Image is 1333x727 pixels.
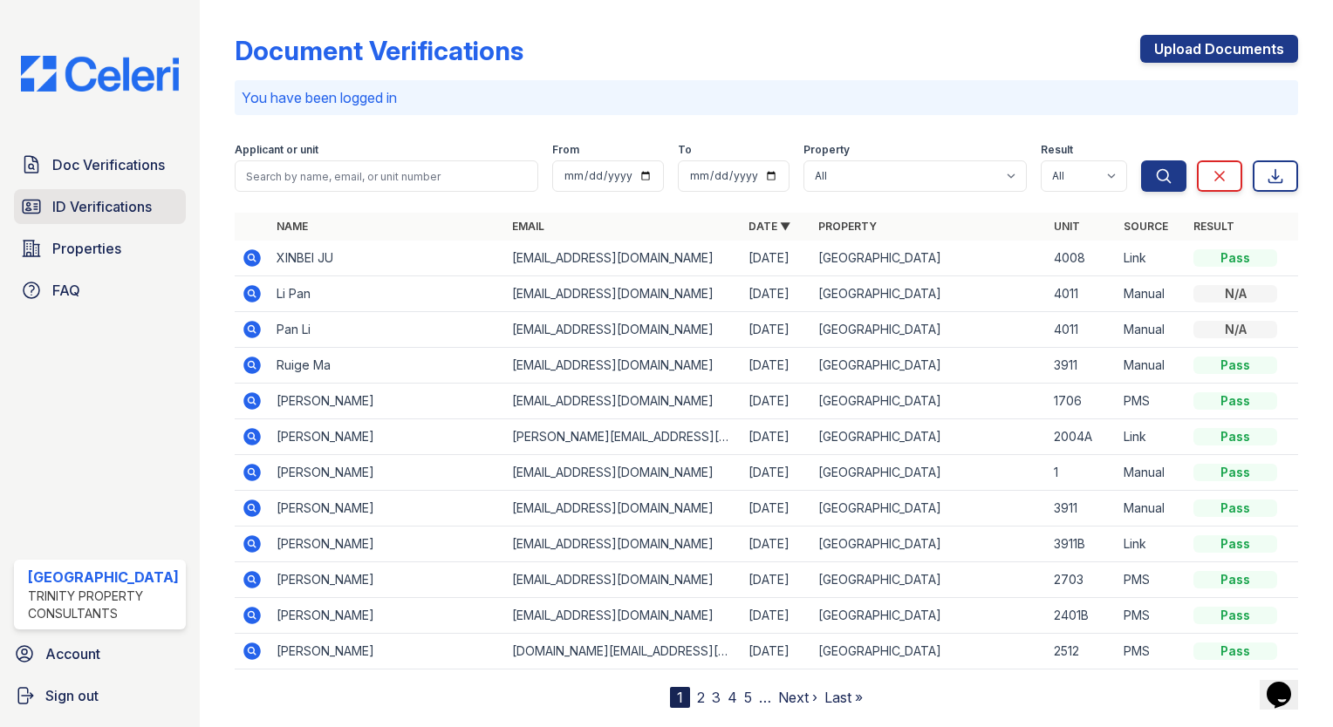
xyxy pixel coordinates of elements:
[811,562,1047,598] td: [GEOGRAPHIC_DATA]
[52,238,121,259] span: Properties
[811,527,1047,562] td: [GEOGRAPHIC_DATA]
[270,312,505,348] td: Pan Li
[235,143,318,157] label: Applicant or unit
[818,220,877,233] a: Property
[744,689,752,706] a: 5
[742,634,811,669] td: [DATE]
[505,241,741,276] td: [EMAIL_ADDRESS][DOMAIN_NAME]
[52,154,165,175] span: Doc Verifications
[1117,419,1186,455] td: Link
[1193,220,1234,233] a: Result
[505,527,741,562] td: [EMAIL_ADDRESS][DOMAIN_NAME]
[1117,527,1186,562] td: Link
[678,143,692,157] label: To
[811,491,1047,527] td: [GEOGRAPHIC_DATA]
[1117,384,1186,419] td: PMS
[824,689,863,706] a: Last »
[1193,499,1277,517] div: Pass
[242,87,1291,108] p: You have been logged in
[1047,455,1117,491] td: 1
[1041,143,1073,157] label: Result
[45,643,100,664] span: Account
[1054,220,1080,233] a: Unit
[512,220,544,233] a: Email
[270,419,505,455] td: [PERSON_NAME]
[277,220,308,233] a: Name
[1117,241,1186,276] td: Link
[811,241,1047,276] td: [GEOGRAPHIC_DATA]
[505,491,741,527] td: [EMAIL_ADDRESS][DOMAIN_NAME]
[742,384,811,419] td: [DATE]
[552,143,579,157] label: From
[1117,312,1186,348] td: Manual
[14,273,186,308] a: FAQ
[28,567,179,588] div: [GEOGRAPHIC_DATA]
[1047,598,1117,634] td: 2401B
[270,276,505,312] td: Li Pan
[742,348,811,384] td: [DATE]
[811,455,1047,491] td: [GEOGRAPHIC_DATA]
[811,598,1047,634] td: [GEOGRAPHIC_DATA]
[742,241,811,276] td: [DATE]
[7,56,193,92] img: CE_Logo_Blue-a8612792a0a2168367f1c8372b55b34899dd931a85d93a1a3d3e32e68fde9ad4.png
[505,562,741,598] td: [EMAIL_ADDRESS][DOMAIN_NAME]
[14,231,186,266] a: Properties
[14,189,186,224] a: ID Verifications
[1193,535,1277,553] div: Pass
[1047,384,1117,419] td: 1706
[45,685,99,706] span: Sign out
[1193,357,1277,374] div: Pass
[52,196,152,217] span: ID Verifications
[1193,285,1277,302] div: N/A
[742,455,811,491] td: [DATE]
[1193,464,1277,481] div: Pass
[1193,321,1277,338] div: N/A
[742,419,811,455] td: [DATE]
[1047,562,1117,598] td: 2703
[14,147,186,182] a: Doc Verifications
[505,312,741,348] td: [EMAIL_ADDRESS][DOMAIN_NAME]
[270,348,505,384] td: Ruige Ma
[270,491,505,527] td: [PERSON_NAME]
[1193,428,1277,445] div: Pass
[1117,491,1186,527] td: Manual
[270,241,505,276] td: XINBEI JU
[742,562,811,598] td: [DATE]
[270,527,505,562] td: [PERSON_NAME]
[52,280,80,301] span: FAQ
[1193,249,1277,267] div: Pass
[505,419,741,455] td: [PERSON_NAME][EMAIL_ADDRESS][PERSON_NAME][DOMAIN_NAME]
[803,143,850,157] label: Property
[742,491,811,527] td: [DATE]
[505,598,741,634] td: [EMAIL_ADDRESS][DOMAIN_NAME]
[1117,348,1186,384] td: Manual
[1260,657,1316,710] iframe: chat widget
[778,689,817,706] a: Next ›
[505,384,741,419] td: [EMAIL_ADDRESS][DOMAIN_NAME]
[811,419,1047,455] td: [GEOGRAPHIC_DATA]
[1117,634,1186,669] td: PMS
[28,588,179,622] div: Trinity Property Consultants
[1047,634,1117,669] td: 2512
[1047,312,1117,348] td: 4011
[505,276,741,312] td: [EMAIL_ADDRESS][DOMAIN_NAME]
[270,455,505,491] td: [PERSON_NAME]
[1117,276,1186,312] td: Manual
[1047,491,1117,527] td: 3911
[7,636,193,671] a: Account
[811,312,1047,348] td: [GEOGRAPHIC_DATA]
[670,687,690,708] div: 1
[811,384,1047,419] td: [GEOGRAPHIC_DATA]
[712,689,721,706] a: 3
[1124,220,1168,233] a: Source
[1193,392,1277,410] div: Pass
[1193,642,1277,660] div: Pass
[1193,571,1277,588] div: Pass
[1140,35,1298,63] a: Upload Documents
[742,276,811,312] td: [DATE]
[505,348,741,384] td: [EMAIL_ADDRESS][DOMAIN_NAME]
[270,634,505,669] td: [PERSON_NAME]
[1117,598,1186,634] td: PMS
[235,160,538,192] input: Search by name, email, or unit number
[811,276,1047,312] td: [GEOGRAPHIC_DATA]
